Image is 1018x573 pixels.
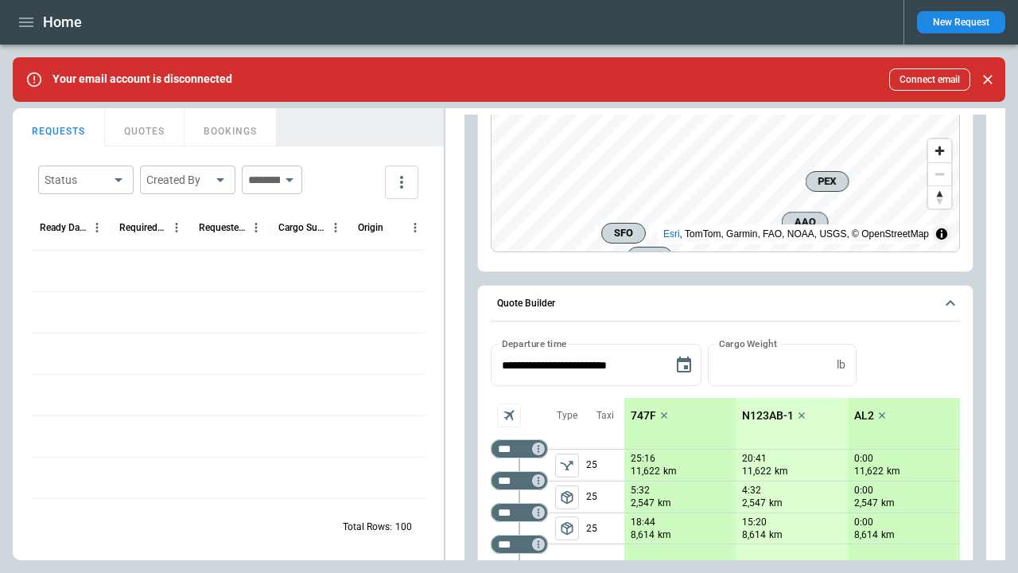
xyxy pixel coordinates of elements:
[559,520,575,536] span: package_2
[631,528,655,542] p: 8,614
[199,222,246,233] div: Requested Route
[854,497,878,510] p: 2,547
[742,485,761,497] p: 4:32
[166,217,187,238] button: Required Date & Time (UTC+03:00) column menu
[185,108,277,146] button: BOOKINGS
[491,503,548,522] div: Too short
[742,465,771,478] p: 11,622
[491,535,548,554] div: Too short
[932,224,951,244] summary: Toggle attribution
[889,68,970,91] button: Connect email
[491,439,548,458] div: Too short
[87,217,107,238] button: Ready Date & Time (UTC+03:00) column menu
[854,516,873,528] p: 0:00
[631,497,655,510] p: 2,547
[492,81,959,251] canvas: Map
[146,172,210,188] div: Created By
[769,497,783,510] p: km
[555,485,579,509] span: Type of sector
[775,465,788,478] p: km
[977,68,999,91] button: Close
[631,465,660,478] p: 11,622
[881,528,895,542] p: km
[719,337,777,350] label: Cargo Weight
[52,72,232,86] p: Your email account is disconnected
[586,450,624,481] p: 25
[325,217,346,238] button: Cargo Summary column menu
[742,409,794,423] p: N123AB-1
[837,358,845,372] p: lb
[557,409,577,423] p: Type
[663,228,680,240] a: Esri
[658,528,671,542] p: km
[658,497,671,510] p: km
[887,465,900,478] p: km
[742,497,766,510] p: 2,547
[742,453,767,465] p: 20:41
[634,249,666,265] span: MEX
[491,286,960,322] button: Quote Builder
[43,13,82,32] h1: Home
[555,454,579,477] span: Type of sector
[555,516,579,540] span: Type of sector
[663,226,929,242] div: , TomTom, Garmin, FAO, NOAA, USGS, © OpenStreetMap
[977,62,999,97] div: dismiss
[928,185,951,209] button: Reset bearing to north
[358,222,383,233] div: Origin
[105,108,185,146] button: QUOTES
[586,481,624,513] p: 25
[854,528,878,542] p: 8,614
[928,162,951,185] button: Zoom out
[395,520,412,534] p: 100
[854,465,884,478] p: 11,622
[631,409,656,423] p: 747F
[812,173,841,189] span: PEX
[742,528,766,542] p: 8,614
[502,337,567,350] label: Departure time
[405,217,425,238] button: Origin column menu
[497,298,555,309] h6: Quote Builder
[246,217,266,238] button: Requested Route column menu
[586,513,624,544] p: 25
[742,516,767,528] p: 15:20
[497,403,521,427] span: Aircraft selection
[555,516,579,540] button: left aligned
[119,222,166,233] div: Required Date & Time (UTC+03:00)
[596,409,614,423] p: Taxi
[668,349,700,381] button: Choose date, selected date is Aug 22, 2025
[385,166,418,199] button: more
[928,139,951,162] button: Zoom in
[491,471,548,490] div: Too short
[559,489,575,505] span: package_2
[788,214,821,230] span: AAQ
[881,497,895,510] p: km
[608,225,639,241] span: SFO
[13,108,105,146] button: REQUESTS
[854,453,873,465] p: 0:00
[631,485,650,497] p: 5:32
[663,465,677,478] p: km
[631,453,655,465] p: 25:16
[631,516,655,528] p: 18:44
[343,520,392,534] p: Total Rows:
[854,409,874,423] p: AL2
[917,11,1005,33] button: New Request
[278,222,325,233] div: Cargo Summary
[769,528,783,542] p: km
[555,454,579,477] button: left aligned
[555,485,579,509] button: left aligned
[45,172,108,188] div: Status
[40,222,87,233] div: Ready Date & Time (UTC+03:00)
[854,485,873,497] p: 0:00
